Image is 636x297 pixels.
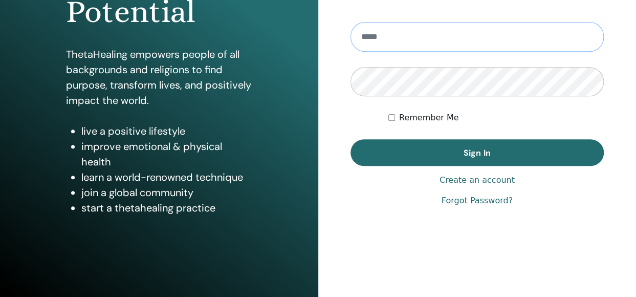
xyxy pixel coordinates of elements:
[350,139,604,166] button: Sign In
[81,139,252,169] li: improve emotional & physical health
[388,112,604,124] div: Keep me authenticated indefinitely or until I manually logout
[81,169,252,185] li: learn a world-renowned technique
[399,112,459,124] label: Remember Me
[442,195,513,207] a: Forgot Password?
[66,47,252,108] p: ThetaHealing empowers people of all backgrounds and religions to find purpose, transform lives, a...
[81,123,252,139] li: live a positive lifestyle
[440,174,515,186] a: Create an account
[81,185,252,200] li: join a global community
[464,147,490,158] span: Sign In
[81,200,252,216] li: start a thetahealing practice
